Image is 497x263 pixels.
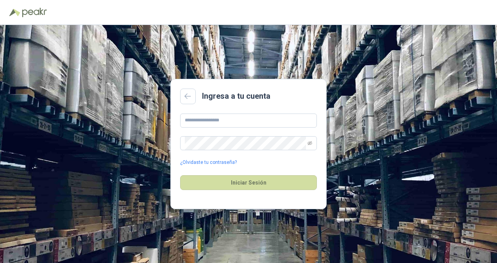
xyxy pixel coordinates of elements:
[202,90,270,102] h2: Ingresa a tu cuenta
[180,159,237,166] a: ¿Olvidaste tu contraseña?
[22,8,47,17] img: Peakr
[180,175,317,190] button: Iniciar Sesión
[307,141,312,146] span: eye-invisible
[9,9,20,16] img: Logo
